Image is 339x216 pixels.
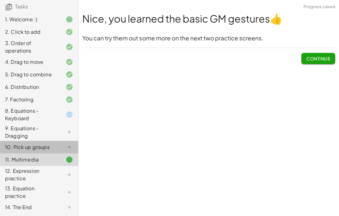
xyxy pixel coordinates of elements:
div: 5. Drag to combine [5,71,56,78]
span: Progress saved [304,4,335,10]
div: 8. Equations - Keyboard [5,107,56,122]
i: Task finished and correct. [66,28,73,36]
i: Task not started. [66,188,73,196]
div: 10. Pick up groups [5,143,56,151]
div: 7. Factoring [5,96,56,103]
div: 6. Distribution [5,83,56,91]
h1: Nice, you learned the basic GM gestures [82,12,335,26]
span: 👍 [270,12,282,25]
i: Task finished and correct. [66,83,73,91]
span: Continue [306,56,330,61]
div: 2. Click to add [5,28,56,36]
div: 11. Multimedia [5,156,56,163]
i: Task finished and correct. [66,58,73,66]
i: Task started. [66,111,73,118]
h3: You can try them out some more on the next two practice screens. [82,34,335,43]
button: Continue [301,53,335,64]
i: Task finished and correct. [66,43,73,51]
i: Task finished. [66,156,73,163]
span: Tasks [15,3,28,10]
div: 14. The End [5,203,56,211]
i: Task not started. [66,143,73,151]
i: Task not started. [66,128,73,136]
i: Task not started. [66,203,73,211]
div: 3. Order of operations [5,39,56,54]
i: Task finished and correct. [66,71,73,78]
i: Task finished and correct. [66,96,73,103]
div: 1. Welcome :) [5,16,56,23]
div: 9. Equations - Dragging [5,125,56,140]
i: Task finished. [66,16,73,23]
div: 13. Equation practice [5,185,56,200]
div: 12. Expression practice [5,167,56,182]
i: Task not started. [66,171,73,178]
div: 4. Drag to move [5,58,56,66]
